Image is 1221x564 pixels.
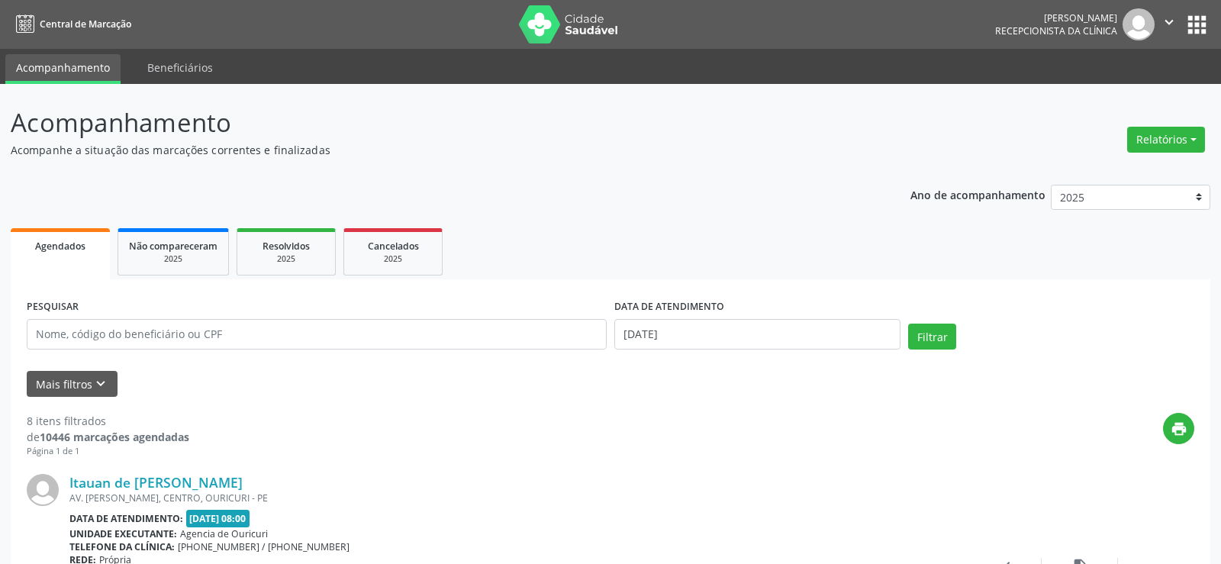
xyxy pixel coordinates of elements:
button: Mais filtroskeyboard_arrow_down [27,371,118,398]
button: apps [1184,11,1210,38]
div: de [27,429,189,445]
a: Itauan de [PERSON_NAME] [69,474,243,491]
i:  [1161,14,1178,31]
span: Cancelados [368,240,419,253]
div: 2025 [129,253,217,265]
div: AV. [PERSON_NAME], CENTRO, OURICURI - PE [69,491,965,504]
div: Página 1 de 1 [27,445,189,458]
button:  [1155,8,1184,40]
label: DATA DE ATENDIMENTO [614,295,724,319]
b: Data de atendimento: [69,512,183,525]
button: Filtrar [908,324,956,350]
div: 8 itens filtrados [27,413,189,429]
button: print [1163,413,1194,444]
img: img [1123,8,1155,40]
button: Relatórios [1127,127,1205,153]
span: Resolvidos [263,240,310,253]
b: Unidade executante: [69,527,177,540]
a: Beneficiários [137,54,224,81]
a: Central de Marcação [11,11,131,37]
span: Agendados [35,240,85,253]
label: PESQUISAR [27,295,79,319]
span: [PHONE_NUMBER] / [PHONE_NUMBER] [178,540,350,553]
span: Recepcionista da clínica [995,24,1117,37]
input: Nome, código do beneficiário ou CPF [27,319,607,350]
strong: 10446 marcações agendadas [40,430,189,444]
span: [DATE] 08:00 [186,510,250,527]
i: keyboard_arrow_down [92,375,109,392]
img: img [27,474,59,506]
div: 2025 [248,253,324,265]
span: Não compareceram [129,240,217,253]
input: Selecione um intervalo [614,319,900,350]
span: Agencia de Ouricuri [180,527,268,540]
div: [PERSON_NAME] [995,11,1117,24]
p: Acompanhamento [11,104,850,142]
a: Acompanhamento [5,54,121,84]
span: Central de Marcação [40,18,131,31]
b: Telefone da clínica: [69,540,175,553]
p: Ano de acompanhamento [910,185,1045,204]
i: print [1171,421,1187,437]
div: 2025 [355,253,431,265]
p: Acompanhe a situação das marcações correntes e finalizadas [11,142,850,158]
